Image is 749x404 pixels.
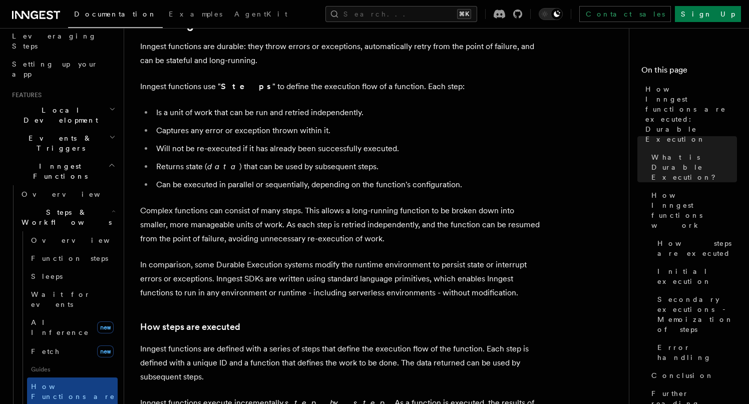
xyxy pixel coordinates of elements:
[8,129,118,157] button: Events & Triggers
[31,254,108,262] span: Function steps
[657,266,737,286] span: Initial execution
[31,290,91,308] span: Wait for events
[140,80,541,94] p: Inngest functions use " " to define the execution flow of a function. Each step:
[647,366,737,384] a: Conclusion
[140,258,541,300] p: In comparison, some Durable Execution systems modify the runtime environment to persist state or ...
[22,190,125,198] span: Overview
[140,40,541,68] p: Inngest functions are durable: they throw errors or exceptions, automatically retry from the poin...
[651,152,737,182] span: What is Durable Execution?
[18,203,118,231] button: Steps & Workflows
[207,162,239,171] em: data
[97,321,114,333] span: new
[641,80,737,148] a: How Inngest functions are executed: Durable Execution
[74,10,157,18] span: Documentation
[325,6,477,22] button: Search...⌘K
[18,207,112,227] span: Steps & Workflows
[153,124,541,138] li: Captures any error or exception thrown within it.
[8,91,42,99] span: Features
[163,3,228,27] a: Examples
[27,313,118,341] a: AI Inferencenew
[153,160,541,174] li: Returns state ( ) that can be used by subsequent steps.
[31,347,60,355] span: Fetch
[140,342,541,384] p: Inngest functions are defined with a series of steps that define the execution flow of the functi...
[8,157,118,185] button: Inngest Functions
[27,285,118,313] a: Wait for events
[8,105,109,125] span: Local Development
[153,106,541,120] li: Is a unit of work that can be run and retried independently.
[12,32,97,50] span: Leveraging Steps
[221,82,272,91] strong: Steps
[27,267,118,285] a: Sleeps
[675,6,741,22] a: Sign Up
[641,64,737,80] h4: On this page
[153,142,541,156] li: Will not be re-executed if it has already been successfully executed.
[657,238,737,258] span: How steps are executed
[657,294,737,334] span: Secondary executions - Memoization of steps
[68,3,163,28] a: Documentation
[153,178,541,192] li: Can be executed in parallel or sequentially, depending on the function's configuration.
[653,338,737,366] a: Error handling
[234,10,287,18] span: AgentKit
[18,185,118,203] a: Overview
[31,236,134,244] span: Overview
[140,204,541,246] p: Complex functions can consist of many steps. This allows a long-running function to be broken dow...
[31,272,63,280] span: Sleeps
[651,370,714,380] span: Conclusion
[579,6,671,22] a: Contact sales
[457,9,471,19] kbd: ⌘K
[169,10,222,18] span: Examples
[27,341,118,361] a: Fetchnew
[8,133,109,153] span: Events & Triggers
[8,55,118,83] a: Setting up your app
[27,361,118,377] span: Guides
[8,161,108,181] span: Inngest Functions
[647,148,737,186] a: What is Durable Execution?
[140,320,240,334] a: How steps are executed
[8,27,118,55] a: Leveraging Steps
[653,262,737,290] a: Initial execution
[647,186,737,234] a: How Inngest functions work
[31,318,89,336] span: AI Inference
[12,60,98,78] span: Setting up your app
[27,231,118,249] a: Overview
[645,84,737,144] span: How Inngest functions are executed: Durable Execution
[651,190,737,230] span: How Inngest functions work
[97,345,114,357] span: new
[653,290,737,338] a: Secondary executions - Memoization of steps
[8,101,118,129] button: Local Development
[657,342,737,362] span: Error handling
[27,249,118,267] a: Function steps
[653,234,737,262] a: How steps are executed
[539,8,563,20] button: Toggle dark mode
[228,3,293,27] a: AgentKit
